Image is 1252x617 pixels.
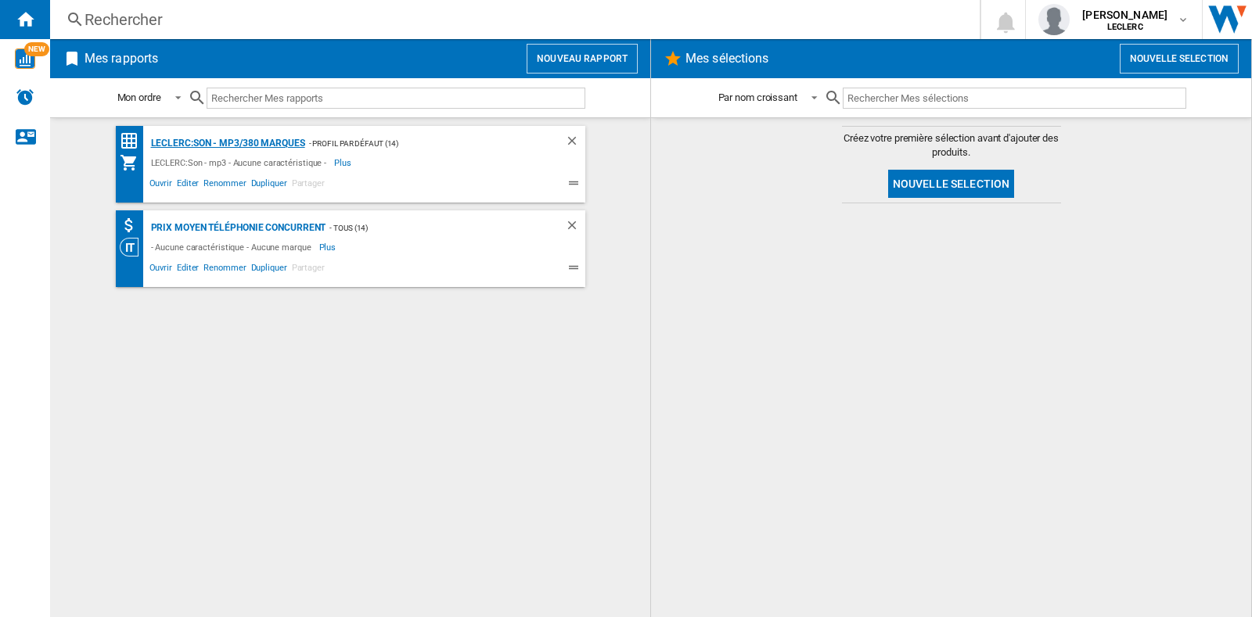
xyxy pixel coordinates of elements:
span: Ouvrir [147,260,174,279]
span: Editer [174,260,201,279]
span: Dupliquer [249,260,290,279]
img: alerts-logo.svg [16,88,34,106]
div: Moyenne de prix des distributeurs (absolue) [120,216,147,235]
span: Partager [290,176,327,195]
button: Nouvelle selection [888,170,1015,198]
span: [PERSON_NAME] [1082,7,1167,23]
div: Prix moyen Téléphonie concurrent [147,218,326,238]
input: Rechercher Mes rapports [207,88,585,109]
span: Dupliquer [249,176,290,195]
img: wise-card.svg [15,48,35,69]
span: Editer [174,176,201,195]
span: Ouvrir [147,176,174,195]
div: Vision Catégorie [120,238,147,256]
span: Plus [319,238,339,256]
span: Renommer [201,176,248,195]
div: - TOUS (14) [326,218,533,238]
div: LECLERC:Son - mp3/380 marques [147,134,305,153]
span: NEW [24,42,49,56]
span: Plus [334,153,354,172]
div: - Aucune caractéristique - Aucune marque [147,238,319,256]
div: LECLERC:Son - mp3 - Aucune caractéristique - [147,153,335,172]
b: LECLERC [1107,22,1143,32]
button: Nouveau rapport [527,44,638,74]
div: Par nom croissant [718,91,797,103]
div: Supprimer [565,218,585,238]
h2: Mes rapports [81,44,161,74]
button: Nouvelle selection [1120,44,1239,74]
div: Mon assortiment [120,153,147,172]
div: - Profil par défaut (14) [305,134,534,153]
input: Rechercher Mes sélections [843,88,1186,109]
div: Mon ordre [117,91,161,103]
span: Créez votre première sélection avant d'ajouter des produits. [842,131,1061,160]
div: Matrice des prix [120,131,147,151]
span: Partager [290,260,327,279]
div: Supprimer [565,134,585,153]
h2: Mes sélections [682,44,772,74]
div: Rechercher [85,9,939,30]
img: profile.jpg [1038,4,1070,35]
span: Renommer [201,260,248,279]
